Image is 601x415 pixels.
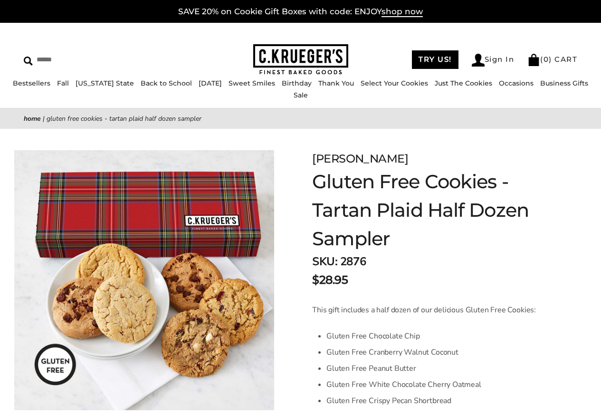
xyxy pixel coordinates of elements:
[199,79,222,87] a: [DATE]
[24,57,33,66] img: Search
[472,54,515,67] a: Sign In
[57,79,69,87] a: Fall
[527,55,577,64] a: (0) CART
[253,44,348,75] img: C.KRUEGER'S
[472,54,485,67] img: Account
[178,7,423,17] a: SAVE 20% on Cookie Gift Boxes with code: ENJOYshop now
[318,79,354,87] a: Thank You
[412,50,458,69] a: TRY US!
[326,331,420,341] span: Gluten Free Chocolate Chip
[312,167,553,253] h1: Gluten Free Cookies - Tartan Plaid Half Dozen Sampler
[544,55,549,64] span: 0
[326,379,481,390] span: Gluten Free White Chocolate Cherry Oatmeal
[435,79,492,87] a: Just The Cookies
[47,114,201,123] span: Gluten Free Cookies - Tartan Plaid Half Dozen Sampler
[340,254,366,269] span: 2876
[326,347,458,357] span: Gluten Free Cranberry Walnut Coconut
[141,79,192,87] a: Back to School
[527,54,540,66] img: Bag
[24,114,41,123] a: Home
[312,150,553,167] div: [PERSON_NAME]
[361,79,428,87] a: Select Your Cookies
[294,91,308,99] a: Sale
[24,113,577,124] nav: breadcrumbs
[499,79,534,87] a: Occasions
[282,79,312,87] a: Birthday
[382,7,423,17] span: shop now
[312,304,553,316] p: This gift includes a half dozen of our delicious Gluten Free Cookies:
[13,79,50,87] a: Bestsellers
[540,79,588,87] a: Business Gifts
[326,396,451,406] span: Gluten Free Crispy Pecan Shortbread
[312,271,348,289] span: $28.95
[229,79,275,87] a: Sweet Smiles
[24,52,151,67] input: Search
[312,254,337,269] strong: SKU:
[43,114,45,123] span: |
[76,79,134,87] a: [US_STATE] State
[326,363,416,374] span: Gluten Free Peanut Butter
[14,150,274,410] img: Gluten Free Cookies - Tartan Plaid Half Dozen Sampler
